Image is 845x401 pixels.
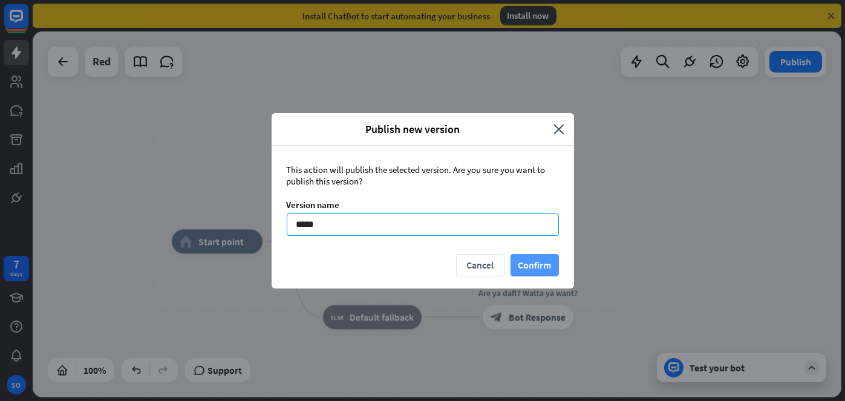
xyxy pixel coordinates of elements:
button: Open LiveChat chat widget [10,5,46,41]
button: Cancel [456,254,504,276]
div: This action will publish the selected version. Are you sure you want to publish this version? [287,164,559,187]
i: close [554,122,565,136]
button: Confirm [511,254,559,276]
span: Publish new version [281,122,545,136]
div: Version name [287,199,559,210]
